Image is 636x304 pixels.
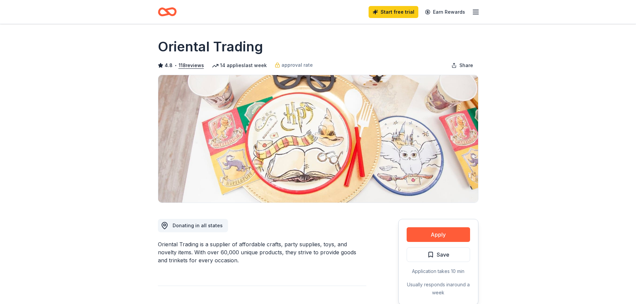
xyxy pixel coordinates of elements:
span: 4.8 [165,61,173,69]
span: • [174,63,177,68]
div: Usually responds in around a week [407,281,470,297]
a: Start free trial [369,6,418,18]
button: Apply [407,227,470,242]
span: Donating in all states [173,223,223,228]
button: Share [446,59,478,72]
div: Application takes 10 min [407,267,470,275]
a: approval rate [275,61,313,69]
h1: Oriental Trading [158,37,263,56]
button: Save [407,247,470,262]
a: Home [158,4,177,20]
span: approval rate [281,61,313,69]
a: Earn Rewards [421,6,469,18]
button: 118reviews [179,61,204,69]
span: Share [459,61,473,69]
div: Oriental Trading is a supplier of affordable crafts, party supplies, toys, and novelty items. Wit... [158,240,366,264]
div: 14 applies last week [212,61,267,69]
span: Save [437,250,449,259]
img: Image for Oriental Trading [158,75,478,203]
